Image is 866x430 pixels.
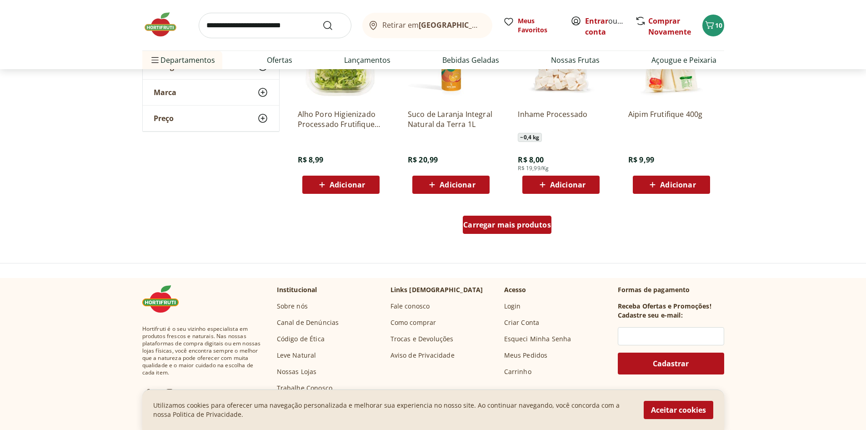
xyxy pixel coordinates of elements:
span: Adicionar [660,181,696,188]
p: Formas de pagamento [618,285,724,294]
a: Código de Ética [277,334,325,344]
a: Comprar Novamente [648,16,691,37]
a: Suco de Laranja Integral Natural da Terra 1L [408,109,494,129]
a: Aipim Frutifique 400g [628,109,715,129]
a: Criar conta [585,16,635,37]
button: Menu [150,49,160,71]
button: Submit Search [322,20,344,31]
img: Hortifruti [142,285,188,313]
span: Hortifruti é o seu vizinho especialista em produtos frescos e naturais. Nas nossas plataformas de... [142,325,262,376]
span: Cadastrar [653,360,689,367]
a: Fale conosco [390,302,430,311]
a: Carregar mais produtos [463,216,551,238]
a: Inhame Processado [518,109,604,129]
a: Açougue e Peixaria [651,55,716,66]
a: Meus Pedidos [504,351,548,360]
a: Login [504,302,521,311]
p: Links [DEMOGRAPHIC_DATA] [390,285,483,294]
img: Hortifruti [142,11,188,38]
a: Carrinho [504,367,531,376]
a: Como comprar [390,318,436,327]
button: Adicionar [412,176,490,194]
a: Alho Poro Higienizado Processado Frutifique 110g [298,109,384,129]
input: search [199,13,351,38]
a: Leve Natural [277,351,316,360]
img: ig [164,387,175,398]
span: Adicionar [550,181,586,188]
button: Preço [143,106,279,131]
a: Canal de Denúncias [277,318,339,327]
a: Trocas e Devoluções [390,334,454,344]
a: Ofertas [267,55,292,66]
span: ou [585,15,626,37]
a: Sobre nós [277,302,308,311]
span: Preço [154,114,174,123]
span: Retirar em [382,21,483,29]
span: R$ 8,99 [298,155,324,165]
button: Adicionar [302,176,380,194]
a: Aviso de Privacidade [390,351,455,360]
span: R$ 20,99 [408,155,438,165]
p: Acesso [504,285,526,294]
span: 10 [715,21,722,30]
a: Trabalhe Conosco [277,384,333,393]
a: Nossas Frutas [551,55,600,66]
img: ytb [186,387,197,398]
button: Aceitar cookies [644,401,713,419]
span: R$ 9,99 [628,155,654,165]
span: Meus Favoritos [518,16,560,35]
span: ~ 0,4 kg [518,133,541,142]
button: Cadastrar [618,353,724,374]
h3: Cadastre seu e-mail: [618,311,683,320]
button: Marca [143,80,279,105]
b: [GEOGRAPHIC_DATA]/[GEOGRAPHIC_DATA] [419,20,572,30]
span: Adicionar [330,181,365,188]
a: Meus Favoritos [503,16,560,35]
img: fb [142,387,153,398]
a: Bebidas Geladas [442,55,499,66]
a: Criar Conta [504,318,540,327]
a: Nossas Lojas [277,367,317,376]
p: Institucional [277,285,317,294]
p: Utilizamos cookies para oferecer uma navegação personalizada e melhorar sua experiencia no nosso ... [153,401,633,419]
button: Adicionar [633,176,710,194]
span: R$ 8,00 [518,155,544,165]
button: Adicionar [522,176,600,194]
span: Departamentos [150,49,215,71]
h3: Receba Ofertas e Promoções! [618,302,711,311]
button: Carrinho [702,15,724,36]
span: Marca [154,88,176,97]
a: Lançamentos [344,55,390,66]
button: Retirar em[GEOGRAPHIC_DATA]/[GEOGRAPHIC_DATA] [362,13,492,38]
span: Carregar mais produtos [463,221,551,228]
span: R$ 19,99/Kg [518,165,549,172]
span: Adicionar [440,181,475,188]
a: Entrar [585,16,608,26]
a: Esqueci Minha Senha [504,334,571,344]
